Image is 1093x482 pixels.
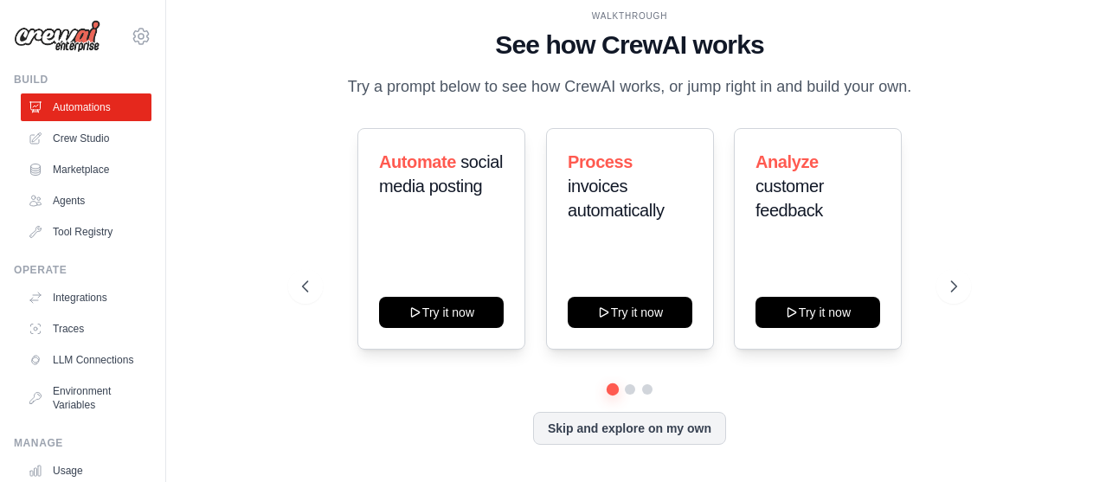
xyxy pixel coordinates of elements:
[21,125,151,152] a: Crew Studio
[21,187,151,215] a: Agents
[533,412,726,445] button: Skip and explore on my own
[339,74,921,100] p: Try a prompt below to see how CrewAI works, or jump right in and build your own.
[379,297,504,328] button: Try it now
[14,73,151,87] div: Build
[14,436,151,450] div: Manage
[379,152,456,171] span: Automate
[755,297,880,328] button: Try it now
[568,152,633,171] span: Process
[755,152,819,171] span: Analyze
[755,177,824,220] span: customer feedback
[21,346,151,374] a: LLM Connections
[302,29,958,61] h1: See how CrewAI works
[14,263,151,277] div: Operate
[21,218,151,246] a: Tool Registry
[21,284,151,312] a: Integrations
[302,10,958,22] div: WALKTHROUGH
[14,20,100,53] img: Logo
[568,177,665,220] span: invoices automatically
[379,152,503,196] span: social media posting
[21,377,151,419] a: Environment Variables
[21,156,151,183] a: Marketplace
[568,297,692,328] button: Try it now
[21,315,151,343] a: Traces
[21,93,151,121] a: Automations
